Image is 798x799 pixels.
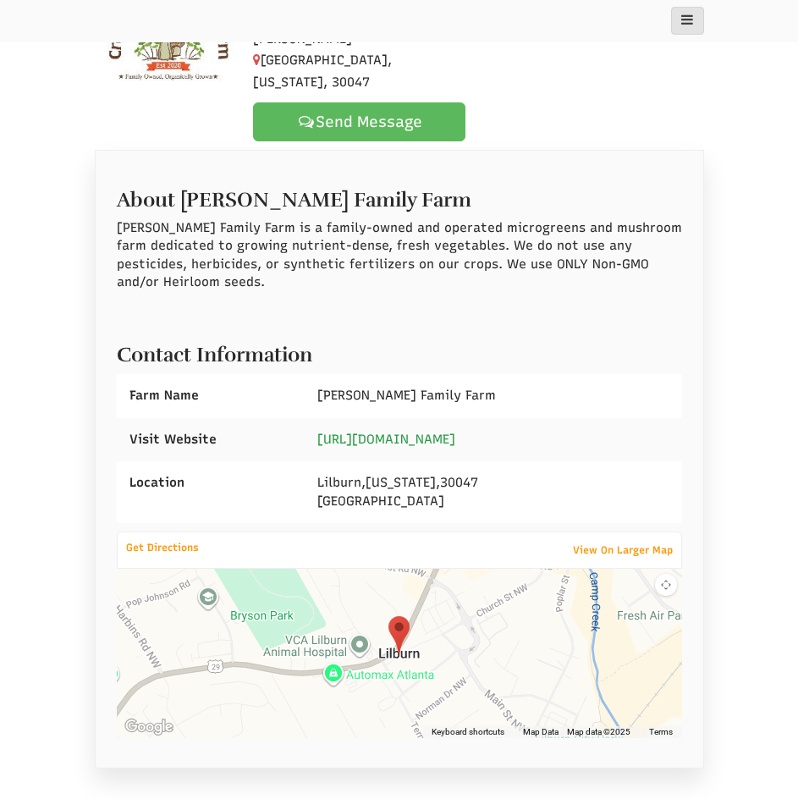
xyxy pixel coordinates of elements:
[121,716,177,738] img: Google
[564,538,681,562] a: View On Larger Map
[117,418,305,461] div: Visit Website
[432,726,504,738] button: Keyboard shortcuts
[117,180,682,211] h2: About [PERSON_NAME] Family Farm
[253,31,352,47] span: [PERSON_NAME]
[305,461,681,523] div: , , [GEOGRAPHIC_DATA]
[95,150,704,151] ul: Profile Tabs
[649,726,673,738] a: Terms (opens in new tab)
[121,716,177,738] a: Open this area in Google Maps (opens a new window)
[317,432,455,447] a: [URL][DOMAIN_NAME]
[523,726,559,738] button: Map Data
[117,374,305,417] div: Farm Name
[440,475,478,490] span: 30047
[655,574,677,596] button: Map camera controls
[118,537,207,558] a: Get Directions
[253,102,465,141] a: Send Message
[567,726,630,738] span: Map data ©2025
[317,388,496,403] span: [PERSON_NAME] Family Farm
[117,461,305,504] div: Location
[366,475,436,490] span: [US_STATE]
[117,219,682,292] p: [PERSON_NAME] Family Farm is a family-owned and operated microgreens and mushroom farm dedicated ...
[117,335,682,366] h2: Contact Information
[671,7,704,35] button: main_menu
[253,52,392,90] span: [GEOGRAPHIC_DATA], [US_STATE], 30047
[317,475,361,490] span: Lilburn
